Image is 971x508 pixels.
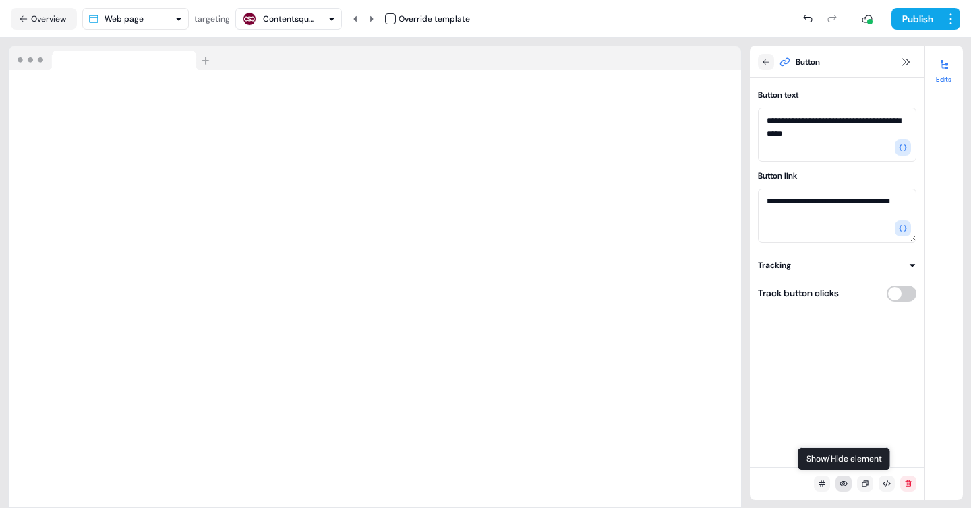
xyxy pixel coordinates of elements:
[798,447,891,470] div: Show/Hide element
[758,259,791,272] div: Tracking
[9,46,216,71] img: Browser topbar
[399,12,470,26] div: Override template
[758,259,916,272] button: Tracking
[891,8,941,30] button: Publish
[796,55,820,69] span: Button
[235,8,342,30] button: Contentsquare
[758,286,839,300] label: Track button clicks
[11,8,77,30] button: Overview
[758,90,798,100] label: Button text
[105,12,144,26] div: Web page
[263,12,317,26] div: Contentsquare
[925,54,963,84] button: Edits
[758,170,797,181] label: Button link
[194,12,230,26] div: targeting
